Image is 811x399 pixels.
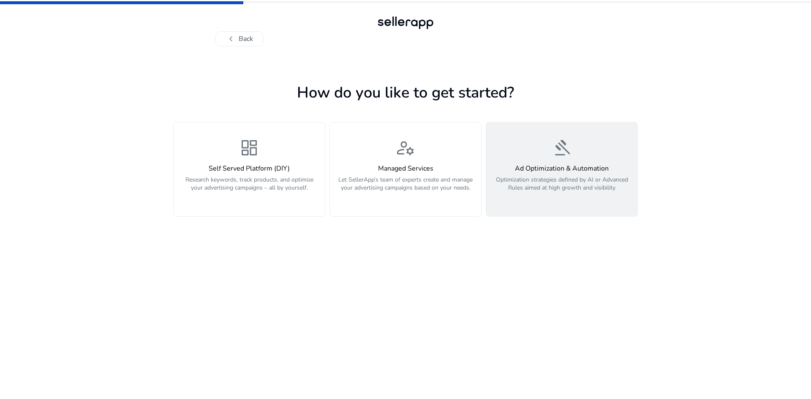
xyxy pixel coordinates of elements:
[335,176,476,201] p: Let SellerApp’s team of experts create and manage your advertising campaigns based on your needs.
[552,138,572,158] span: gavel
[239,138,259,158] span: dashboard
[173,84,638,102] h1: How do you like to get started?
[173,122,325,217] button: dashboardSelf Served Platform (DIY)Research keywords, track products, and optimize your advertisi...
[491,176,632,201] p: Optimization strategies defined by AI or Advanced Rules aimed at high growth and visibility
[395,138,416,158] span: manage_accounts
[179,176,320,201] p: Research keywords, track products, and optimize your advertising campaigns – all by yourself.
[491,165,632,173] h4: Ad Optimization & Automation
[486,122,638,217] button: gavelAd Optimization & AutomationOptimization strategies defined by AI or Advanced Rules aimed at...
[179,165,320,173] h4: Self Served Platform (DIY)
[215,31,264,46] button: chevron_leftBack
[226,34,236,44] span: chevron_left
[335,165,476,173] h4: Managed Services
[329,122,482,217] button: manage_accountsManaged ServicesLet SellerApp’s team of experts create and manage your advertising...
